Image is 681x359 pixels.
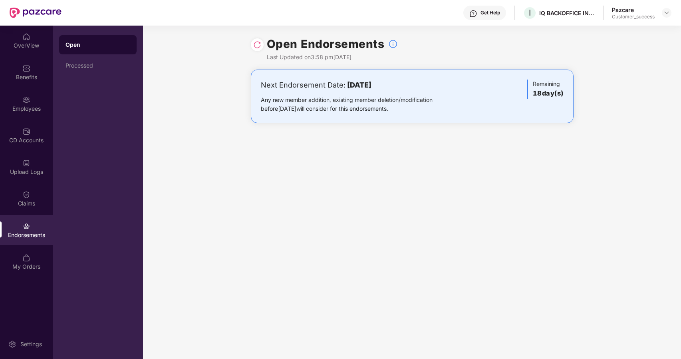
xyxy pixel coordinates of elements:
[539,9,595,17] div: IQ BACKOFFICE INDIA PRIVATE LIMITED
[10,8,62,18] img: New Pazcare Logo
[22,191,30,199] img: svg+xml;base64,PHN2ZyBpZD0iQ2xhaW0iIHhtbG5zPSJodHRwOi8vd3d3LnczLm9yZy8yMDAwL3N2ZyIgd2lkdGg9IjIwIi...
[612,6,655,14] div: Pazcare
[66,41,130,49] div: Open
[267,53,398,62] div: Last Updated on 3:58 pm[DATE]
[612,14,655,20] div: Customer_success
[18,340,44,348] div: Settings
[529,8,531,18] span: I
[527,80,564,99] div: Remaining
[480,10,500,16] div: Get Help
[22,128,30,136] img: svg+xml;base64,PHN2ZyBpZD0iQ0RfQWNjb3VudHMiIGRhdGEtbmFtZT0iQ0QgQWNjb3VudHMiIHhtbG5zPSJodHRwOi8vd3...
[22,64,30,72] img: svg+xml;base64,PHN2ZyBpZD0iQmVuZWZpdHMiIHhtbG5zPSJodHRwOi8vd3d3LnczLm9yZy8yMDAwL3N2ZyIgd2lkdGg9Ij...
[22,254,30,262] img: svg+xml;base64,PHN2ZyBpZD0iTXlfT3JkZXJzIiBkYXRhLW5hbWU9Ik15IE9yZGVycyIgeG1sbnM9Imh0dHA6Ly93d3cudz...
[22,159,30,167] img: svg+xml;base64,PHN2ZyBpZD0iVXBsb2FkX0xvZ3MiIGRhdGEtbmFtZT0iVXBsb2FkIExvZ3MiIHhtbG5zPSJodHRwOi8vd3...
[388,39,398,49] img: svg+xml;base64,PHN2ZyBpZD0iSW5mb18tXzMyeDMyIiBkYXRhLW5hbWU9IkluZm8gLSAzMngzMiIgeG1sbnM9Imh0dHA6Ly...
[22,222,30,230] img: svg+xml;base64,PHN2ZyBpZD0iRW5kb3JzZW1lbnRzIiB4bWxucz0iaHR0cDovL3d3dy53My5vcmcvMjAwMC9zdmciIHdpZH...
[261,96,458,113] div: Any new member addition, existing member deletion/modification before [DATE] will consider for th...
[22,33,30,41] img: svg+xml;base64,PHN2ZyBpZD0iSG9tZSIgeG1sbnM9Imh0dHA6Ly93d3cudzMub3JnLzIwMDAvc3ZnIiB3aWR0aD0iMjAiIG...
[22,96,30,104] img: svg+xml;base64,PHN2ZyBpZD0iRW1wbG95ZWVzIiB4bWxucz0iaHR0cDovL3d3dy53My5vcmcvMjAwMC9zdmciIHdpZHRoPS...
[267,35,385,53] h1: Open Endorsements
[8,340,16,348] img: svg+xml;base64,PHN2ZyBpZD0iU2V0dGluZy0yMHgyMCIgeG1sbnM9Imh0dHA6Ly93d3cudzMub3JnLzIwMDAvc3ZnIiB3aW...
[347,81,371,89] b: [DATE]
[533,88,564,99] h3: 18 day(s)
[663,10,670,16] img: svg+xml;base64,PHN2ZyBpZD0iRHJvcGRvd24tMzJ4MzIiIHhtbG5zPSJodHRwOi8vd3d3LnczLm9yZy8yMDAwL3N2ZyIgd2...
[261,80,458,91] div: Next Endorsement Date:
[469,10,477,18] img: svg+xml;base64,PHN2ZyBpZD0iSGVscC0zMngzMiIgeG1sbnM9Imh0dHA6Ly93d3cudzMub3JnLzIwMDAvc3ZnIiB3aWR0aD...
[253,41,261,49] img: svg+xml;base64,PHN2ZyBpZD0iUmVsb2FkLTMyeDMyIiB4bWxucz0iaHR0cDovL3d3dy53My5vcmcvMjAwMC9zdmciIHdpZH...
[66,62,130,69] div: Processed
